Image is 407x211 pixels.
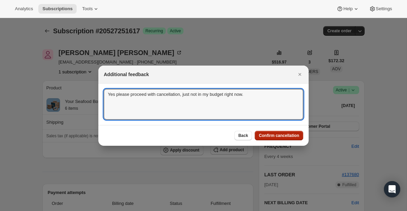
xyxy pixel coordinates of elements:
[82,6,93,12] span: Tools
[11,4,37,14] button: Analytics
[78,4,103,14] button: Tools
[104,71,149,78] h2: Additional feedback
[384,181,400,197] div: Open Intercom Messenger
[295,70,305,79] button: Close
[343,6,352,12] span: Help
[15,6,33,12] span: Analytics
[238,133,248,138] span: Back
[104,89,303,120] textarea: Yes please proceed with cancellation, just not in my budget right now.
[259,133,299,138] span: Confirm cancellation
[332,4,363,14] button: Help
[255,131,303,140] button: Confirm cancellation
[376,6,392,12] span: Settings
[42,6,73,12] span: Subscriptions
[38,4,77,14] button: Subscriptions
[365,4,396,14] button: Settings
[234,131,252,140] button: Back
